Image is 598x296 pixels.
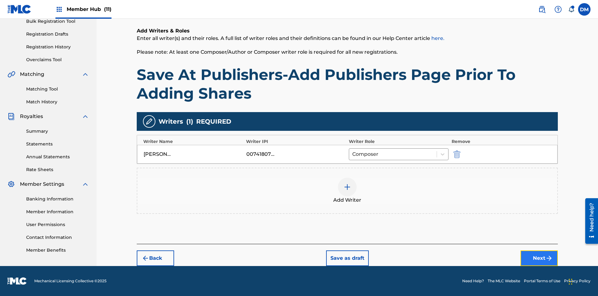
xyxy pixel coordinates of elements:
a: here. [431,35,444,41]
div: User Menu [578,3,591,16]
a: Need Help? [462,278,484,284]
a: Member Information [26,209,89,215]
div: Writer Role [349,138,448,145]
img: f7272a7cc735f4ea7f67.svg [545,254,553,262]
h1: Save At Publishers-Add Publishers Page Prior To Adding Shares [137,65,558,103]
img: expand [82,113,89,120]
span: (11) [104,6,112,12]
img: 7ee5dd4eb1f8a8e3ef2f.svg [142,254,149,262]
span: Writers [159,117,183,126]
button: Save as draft [326,250,369,266]
a: Privacy Policy [564,278,591,284]
a: The MLC Website [488,278,520,284]
div: Help [552,3,564,16]
a: Annual Statements [26,154,89,160]
a: Contact Information [26,234,89,241]
a: User Permissions [26,221,89,228]
span: Add Writer [333,196,361,204]
a: Match History [26,99,89,105]
a: Portal Terms of Use [524,278,560,284]
h6: Add Writers & Roles [137,27,558,35]
span: Royalties [20,113,43,120]
button: Back [137,250,174,266]
div: Writer IPI [246,138,346,145]
div: Notifications [568,6,574,12]
span: Member Hub [67,6,112,13]
div: Writer Name [143,138,243,145]
span: ( 1 ) [186,117,193,126]
a: Registration Drafts [26,31,89,37]
button: Next [520,250,558,266]
img: Matching [7,71,15,78]
a: Rate Sheets [26,166,89,173]
span: Enter all writer(s) and their roles. A full list of writer roles and their definitions can be fou... [137,35,444,41]
a: Member Benefits [26,247,89,254]
img: help [554,6,562,13]
img: expand [82,180,89,188]
img: MLC Logo [7,5,31,14]
img: writers [145,118,153,125]
span: Matching [20,71,44,78]
a: Matching Tool [26,86,89,92]
img: logo [7,277,27,285]
span: Mechanical Licensing Collective © 2025 [34,278,107,284]
a: Statements [26,141,89,147]
a: Summary [26,128,89,135]
span: Member Settings [20,180,64,188]
img: expand [82,71,89,78]
a: Bulk Registration Tool [26,18,89,25]
div: Remove [452,138,551,145]
a: Banking Information [26,196,89,202]
img: add [344,183,351,191]
a: Public Search [536,3,548,16]
span: REQUIRED [196,117,231,126]
span: Please note: At least one Composer/Author or Composer writer role is required for all new registr... [137,49,398,55]
img: Royalties [7,113,15,120]
iframe: Resource Center [581,196,598,247]
a: Registration History [26,44,89,50]
img: 12a2ab48e56ec057fbd8.svg [453,150,460,158]
a: Overclaims Tool [26,57,89,63]
iframe: Chat Widget [567,266,598,296]
img: Top Rightsholders [55,6,63,13]
img: Member Settings [7,180,15,188]
img: search [538,6,546,13]
div: Drag [569,272,572,291]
